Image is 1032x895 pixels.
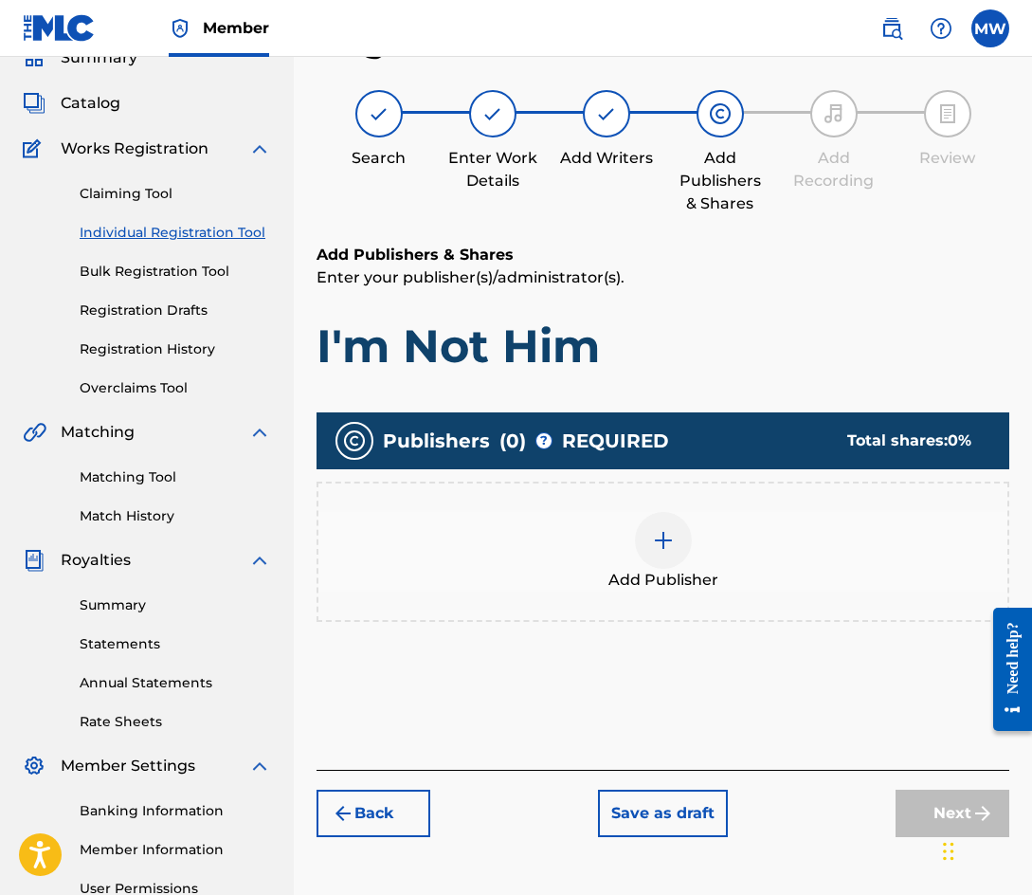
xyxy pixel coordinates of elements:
[368,102,390,125] img: step indicator icon for Search
[80,378,271,398] a: Overclaims Tool
[922,9,960,47] div: Help
[936,102,959,125] img: step indicator icon for Review
[23,421,46,444] img: Matching
[80,223,271,243] a: Individual Registration Tool
[823,102,845,125] img: step indicator icon for Add Recording
[23,92,120,115] a: CatalogCatalog
[61,137,208,160] span: Works Registration
[971,9,1009,47] div: User Menu
[652,529,675,552] img: add
[930,17,952,40] img: help
[80,467,271,487] a: Matching Tool
[787,147,881,192] div: Add Recording
[23,92,45,115] img: Catalog
[559,147,654,170] div: Add Writers
[317,266,1009,289] p: Enter your publisher(s)/administrator(s).
[608,569,718,592] span: Add Publisher
[445,147,540,192] div: Enter Work Details
[80,673,271,693] a: Annual Statements
[900,147,995,170] div: Review
[80,634,271,654] a: Statements
[248,549,271,572] img: expand
[937,804,1032,895] iframe: Chat Widget
[317,244,1009,266] h6: Add Publishers & Shares
[23,549,45,572] img: Royalties
[880,17,903,40] img: search
[80,801,271,821] a: Banking Information
[536,433,552,448] span: ?
[383,427,490,455] span: Publishers
[332,802,354,825] img: 7ee5dd4eb1f8a8e3ef2f.svg
[61,755,195,777] span: Member Settings
[598,790,728,837] button: Save as draft
[481,102,504,125] img: step indicator icon for Enter Work Details
[23,755,45,777] img: Member Settings
[317,790,430,837] button: Back
[80,712,271,732] a: Rate Sheets
[248,755,271,777] img: expand
[948,431,971,449] span: 0 %
[248,421,271,444] img: expand
[23,46,137,69] a: SummarySummary
[23,137,47,160] img: Works Registration
[595,102,618,125] img: step indicator icon for Add Writers
[80,595,271,615] a: Summary
[248,137,271,160] img: expand
[873,9,911,47] a: Public Search
[80,184,271,204] a: Claiming Tool
[80,262,271,282] a: Bulk Registration Tool
[943,823,954,880] div: Drag
[203,17,269,39] span: Member
[61,549,131,572] span: Royalties
[61,92,120,115] span: Catalog
[709,102,732,125] img: step indicator icon for Add Publishers & Shares
[23,46,45,69] img: Summary
[61,46,137,69] span: Summary
[80,301,271,320] a: Registration Drafts
[23,14,96,42] img: MLC Logo
[61,421,135,444] span: Matching
[979,594,1032,746] iframe: Resource Center
[332,147,426,170] div: Search
[343,429,366,452] img: publishers
[562,427,669,455] span: REQUIRED
[673,147,768,215] div: Add Publishers & Shares
[847,429,971,452] div: Total shares:
[80,339,271,359] a: Registration History
[317,318,1009,374] h1: I'm Not Him
[169,17,191,40] img: Top Rightsholder
[80,506,271,526] a: Match History
[499,427,526,455] span: ( 0 )
[80,840,271,860] a: Member Information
